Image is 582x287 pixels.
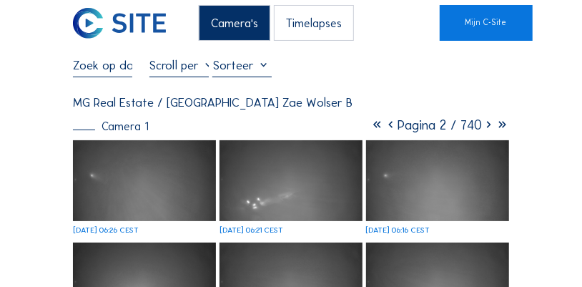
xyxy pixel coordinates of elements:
[73,140,217,221] img: image_53522412
[73,5,114,41] a: C-SITE Logo
[73,227,139,235] div: [DATE] 06:26 CEST
[73,58,132,73] input: Zoek op datum 󰅀
[398,117,482,133] span: Pagina 2 / 740
[440,5,533,41] a: Mijn C-Site
[73,121,149,132] div: Camera 1
[366,227,430,235] div: [DATE] 06:16 CEST
[274,5,354,41] div: Timelapses
[220,140,363,221] img: image_53522277
[220,227,283,235] div: [DATE] 06:21 CEST
[199,5,270,41] div: Camera's
[73,8,166,39] img: C-SITE Logo
[73,97,352,109] div: MG Real Estate / [GEOGRAPHIC_DATA] Zae Wolser B
[366,140,510,221] img: image_53522137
